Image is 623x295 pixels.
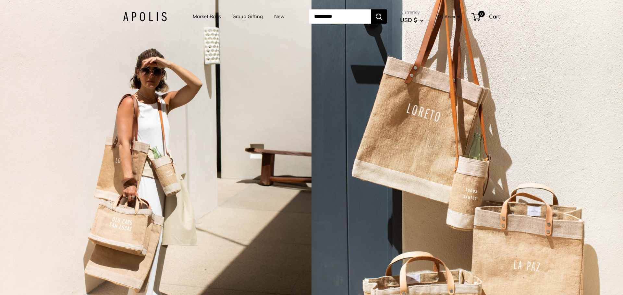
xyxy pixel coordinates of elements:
[232,12,263,21] a: Group Gifting
[400,15,424,25] button: USD $
[438,13,461,20] a: My Account
[371,9,387,24] button: Search
[400,8,424,17] span: Currency
[193,12,221,21] a: Market Bags
[489,13,500,20] span: Cart
[400,17,417,23] span: USD $
[309,9,371,24] input: Search...
[123,12,167,21] img: Apolis
[274,12,285,21] a: New
[472,11,500,22] a: 0 Cart
[478,11,485,17] span: 0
